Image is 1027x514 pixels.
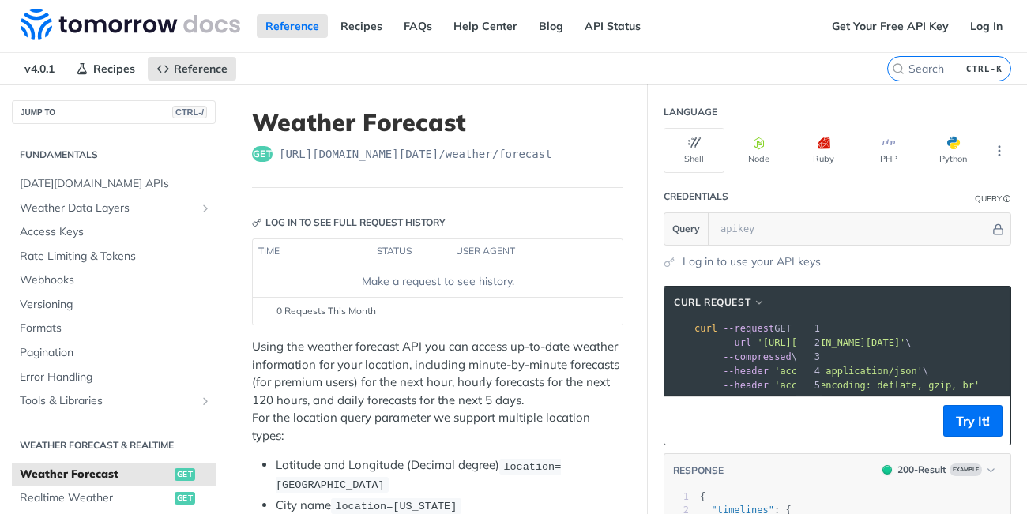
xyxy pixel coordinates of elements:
span: \ [694,366,928,377]
button: Try It! [943,405,1003,437]
span: get [175,468,195,481]
li: Latitude and Longitude (Decimal degree) [276,456,623,493]
button: Shell [664,128,724,173]
span: v4.0.1 [16,57,63,81]
a: API Status [576,14,649,38]
div: Log in to see full request history [252,216,446,230]
button: Hide [990,221,1006,237]
a: Versioning [12,293,216,317]
button: PHP [858,128,919,173]
a: Formats [12,317,216,340]
a: Reference [257,14,328,38]
svg: More ellipsis [992,144,1006,158]
span: Tools & Libraries [20,393,195,409]
span: Rate Limiting & Tokens [20,249,212,265]
th: status [371,239,450,265]
button: Query [664,213,709,245]
a: Weather Forecastget [12,463,216,486]
div: Language [664,105,717,119]
h2: Weather Forecast & realtime [12,438,216,452]
span: --header [723,380,769,391]
div: Credentials [664,189,728,204]
h2: Fundamentals [12,148,216,162]
button: 200200-ResultExample [875,462,1003,478]
button: RESPONSE [672,463,724,478]
img: Tomorrow.io Weather API Docs [21,9,240,40]
span: --compressed [723,351,792,362]
div: 4 [796,364,822,378]
span: GET \ [694,323,803,334]
button: cURL Request [668,295,771,310]
span: Realtime Weather [20,490,171,506]
a: Log in to use your API keys [683,253,821,270]
div: 2 [796,336,822,350]
span: --request [723,323,774,334]
span: Error Handling [20,370,212,385]
span: https://api.tomorrow.io/v4/weather/forecast [279,146,552,162]
div: 1 [796,321,822,336]
button: More Languages [987,139,1011,163]
span: Weather Data Layers [20,201,195,216]
span: --url [723,337,751,348]
span: get [175,492,195,505]
span: curl [694,323,717,334]
i: Information [1003,195,1011,203]
div: Query [975,193,1002,204]
a: Error Handling [12,366,216,389]
a: Recipes [332,14,391,38]
span: Pagination [20,345,212,361]
button: Ruby [793,128,854,173]
button: Node [728,128,789,173]
a: Pagination [12,341,216,365]
div: 1 [664,490,689,504]
a: FAQs [395,14,441,38]
span: --header [723,366,769,377]
button: Show subpages for Tools & Libraries [199,395,212,407]
a: Webhooks [12,268,216,292]
a: Log In [961,14,1011,38]
span: Formats [20,321,212,336]
th: user agent [450,239,591,265]
a: Help Center [445,14,526,38]
div: 3 [796,350,822,364]
span: 200 [882,465,892,475]
a: Reference [148,57,236,81]
span: \ [694,351,797,362]
button: Show subpages for Weather Data Layers [199,202,212,215]
a: Realtime Weatherget [12,486,216,510]
kbd: CTRL-K [962,61,1006,77]
a: Blog [530,14,572,38]
span: Query [672,222,700,236]
a: [DATE][DOMAIN_NAME] APIs [12,172,216,196]
div: 5 [796,378,822,392]
span: Access Keys [20,224,212,240]
span: Weather Forecast [20,467,171,482]
input: apikey [713,213,990,245]
span: \ [694,337,912,348]
span: Example [950,463,982,476]
button: Copy to clipboard [672,409,694,433]
span: '[URL][DOMAIN_NAME][DATE]' [757,337,905,348]
span: location=[GEOGRAPHIC_DATA] [276,460,561,490]
a: Recipes [67,57,144,81]
span: 0 Requests This Month [276,304,376,318]
div: QueryInformation [975,193,1011,204]
span: Versioning [20,297,212,313]
svg: Key [252,218,261,227]
span: CTRL-/ [172,106,207,118]
div: Make a request to see history. [259,273,616,290]
div: 200 - Result [897,463,946,477]
th: time [253,239,371,265]
span: 'accept-encoding: deflate, gzip, br' [774,380,980,391]
span: [DATE][DOMAIN_NAME] APIs [20,176,212,192]
span: { [700,491,705,502]
a: Tools & LibrariesShow subpages for Tools & Libraries [12,389,216,413]
button: Python [923,128,984,173]
a: Access Keys [12,220,216,244]
span: location=[US_STATE] [335,501,457,512]
span: Recipes [93,62,135,76]
span: 'accept: application/json' [774,366,923,377]
a: Get Your Free API Key [823,14,957,38]
a: Weather Data LayersShow subpages for Weather Data Layers [12,197,216,220]
span: get [252,146,273,162]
